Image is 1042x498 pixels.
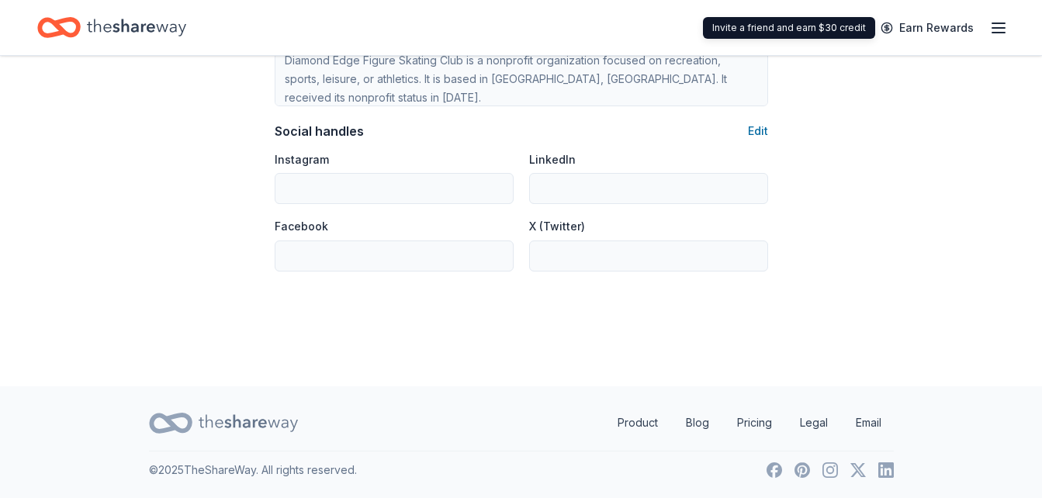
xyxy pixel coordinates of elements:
label: LinkedIn [529,152,576,168]
textarea: Diamond Edge Figure Skating Club is a nonprofit organization focused on recreation, sports, leisu... [275,44,768,106]
a: Email [843,407,894,438]
a: Home [37,9,186,46]
a: Blog [673,407,722,438]
div: Social handles [275,122,364,140]
label: X (Twitter) [529,219,585,234]
a: Pricing [725,407,784,438]
a: Earn Rewards [871,14,983,42]
p: © 2025 TheShareWay. All rights reserved. [149,461,357,479]
label: Facebook [275,219,328,234]
div: Invite a friend and earn $30 credit [703,17,875,39]
a: Product [605,407,670,438]
label: Instagram [275,152,329,168]
nav: quick links [605,407,894,438]
a: Legal [788,407,840,438]
button: Edit [748,122,768,140]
